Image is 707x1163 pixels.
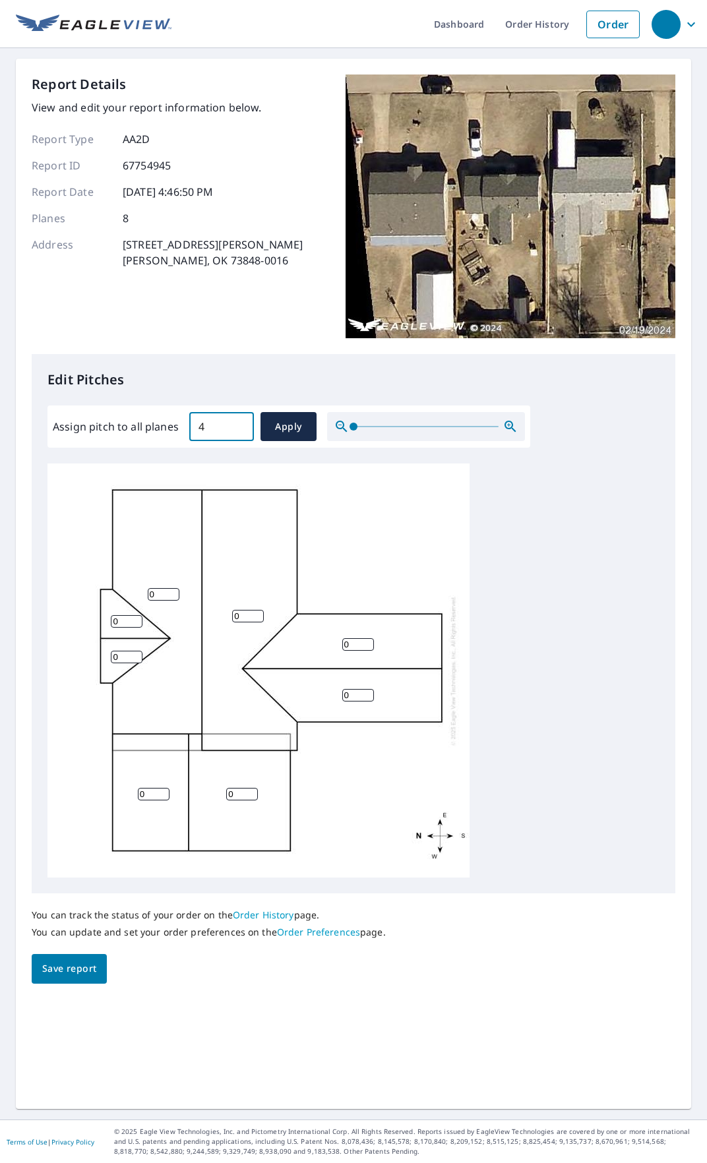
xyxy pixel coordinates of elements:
a: Privacy Policy [51,1137,94,1147]
label: Assign pitch to all planes [53,419,179,434]
p: You can track the status of your order on the page. [32,909,386,921]
a: Order History [233,909,294,921]
p: [STREET_ADDRESS][PERSON_NAME] [PERSON_NAME], OK 73848-0016 [123,237,303,268]
span: Apply [271,419,306,435]
p: Report Date [32,184,111,200]
p: Address [32,237,111,268]
p: View and edit your report information below. [32,100,303,115]
p: | [7,1138,94,1146]
p: Report Details [32,75,127,94]
span: Save report [42,961,96,977]
p: Edit Pitches [47,370,660,390]
p: Report ID [32,158,111,173]
input: 00.0 [189,408,254,445]
a: Order [586,11,640,38]
a: Terms of Use [7,1137,47,1147]
a: Order Preferences [277,926,360,938]
img: Top image [346,75,675,338]
p: 8 [123,210,129,226]
button: Save report [32,954,107,984]
p: You can update and set your order preferences on the page. [32,926,386,938]
p: 67754945 [123,158,171,173]
p: Planes [32,210,111,226]
p: AA2D [123,131,150,147]
img: EV Logo [16,15,171,34]
button: Apply [261,412,317,441]
p: [DATE] 4:46:50 PM [123,184,214,200]
p: Report Type [32,131,111,147]
p: © 2025 Eagle View Technologies, Inc. and Pictometry International Corp. All Rights Reserved. Repo... [114,1127,700,1156]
